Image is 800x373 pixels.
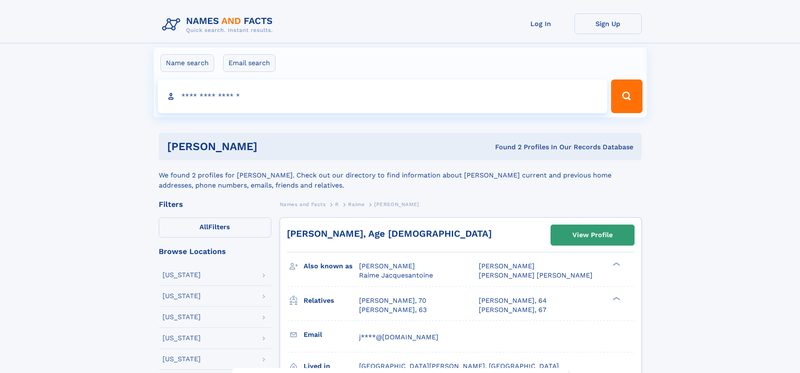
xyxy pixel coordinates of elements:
a: Sign Up [574,13,642,34]
span: [PERSON_NAME] [479,262,535,270]
a: Raime [348,199,365,209]
div: [US_STATE] [163,314,201,320]
button: Search Button [611,79,642,113]
a: [PERSON_NAME], Age [DEMOGRAPHIC_DATA] [287,228,492,239]
div: [US_STATE] [163,293,201,299]
div: [US_STATE] [163,356,201,362]
h3: Also known as [304,259,359,273]
span: [PERSON_NAME] [359,262,415,270]
img: Logo Names and Facts [159,13,280,36]
span: R [335,201,339,207]
label: Name search [160,54,214,72]
div: We found 2 profiles for [PERSON_NAME]. Check out our directory to find information about [PERSON_... [159,160,642,190]
span: [PERSON_NAME] [374,201,419,207]
span: Raime Jacquesantoine [359,271,433,279]
div: Browse Locations [159,248,271,255]
div: ❯ [611,296,621,301]
h1: [PERSON_NAME] [167,141,376,152]
div: Found 2 Profiles In Our Records Database [376,143,633,152]
div: Filters [159,201,271,208]
a: [PERSON_NAME], 70 [359,296,426,305]
h3: Relatives [304,294,359,308]
span: [PERSON_NAME] [PERSON_NAME] [479,271,593,279]
h3: Email [304,328,359,342]
div: ❯ [611,262,621,267]
a: [PERSON_NAME], 67 [479,305,546,315]
span: All [199,223,208,231]
a: Names and Facts [280,199,326,209]
a: View Profile [551,225,634,245]
span: [GEOGRAPHIC_DATA][PERSON_NAME], [GEOGRAPHIC_DATA] [359,362,559,370]
div: View Profile [572,225,613,245]
span: Raime [348,201,365,207]
div: [US_STATE] [163,272,201,278]
a: Log In [507,13,574,34]
a: [PERSON_NAME], 64 [479,296,547,305]
input: search input [158,79,608,113]
a: [PERSON_NAME], 63 [359,305,427,315]
label: Filters [159,217,271,238]
label: Email search [223,54,275,72]
div: [US_STATE] [163,335,201,341]
a: R [335,199,339,209]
